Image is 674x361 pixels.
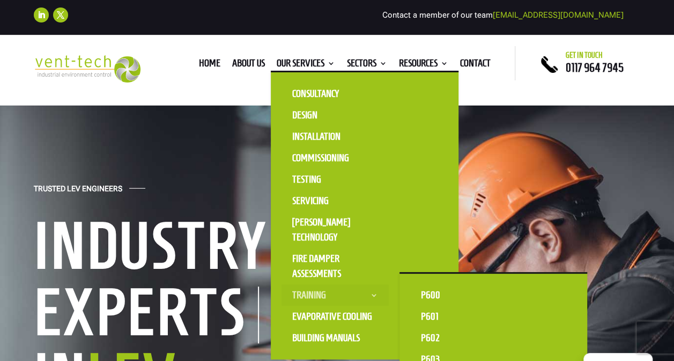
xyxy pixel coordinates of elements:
[282,104,389,126] a: Design
[282,327,389,349] a: Building Manuals
[232,59,265,71] a: About us
[282,126,389,147] a: Installation
[199,59,220,71] a: Home
[566,51,603,59] span: Get in touch
[382,10,624,20] span: Contact a member of our team
[566,61,624,74] a: 0117 964 7945
[493,10,624,20] a: [EMAIL_ADDRESS][DOMAIN_NAME]
[410,327,517,349] a: P602
[282,248,389,284] a: Fire Damper Assessments
[34,212,366,285] h1: Industry
[282,306,389,327] a: Evaporative Cooling
[410,306,517,327] a: P601
[282,212,389,248] a: [PERSON_NAME] Technology
[53,7,68,22] a: Follow on X
[34,55,140,82] img: 2023-09-27T08_35_16.549ZVENT-TECH---Clear-background
[34,7,49,22] a: Follow on LinkedIn
[34,184,122,199] h4: Trusted LEV Engineers
[282,147,389,169] a: Commissioning
[347,59,387,71] a: Sectors
[34,287,259,343] h1: Experts
[460,59,491,71] a: Contact
[277,59,335,71] a: Our Services
[410,284,517,306] a: P600
[282,284,389,306] a: Training
[282,190,389,212] a: Servicing
[282,169,389,190] a: Testing
[399,59,448,71] a: Resources
[282,83,389,104] a: Consultancy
